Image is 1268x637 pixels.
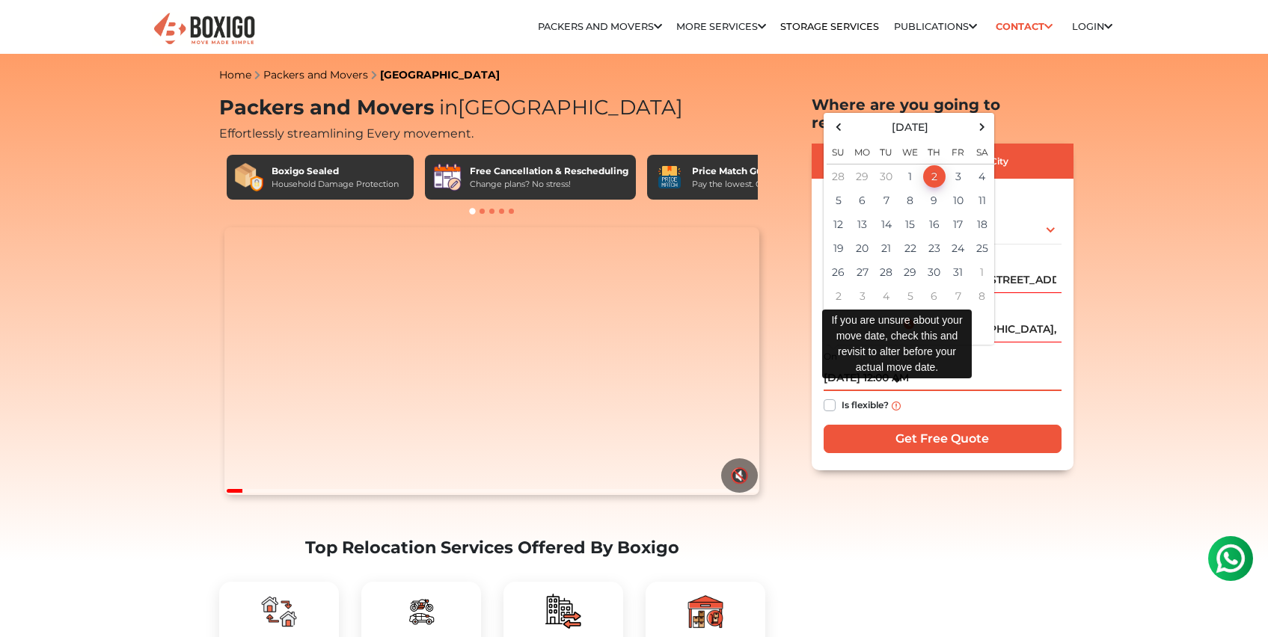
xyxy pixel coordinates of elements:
th: Select Month [851,116,970,138]
th: Sa [970,138,994,164]
div: Free Cancellation & Rescheduling [470,164,628,178]
a: Storage Services [780,21,879,32]
th: Su [827,138,851,164]
h1: Packers and Movers [219,96,765,120]
a: More services [676,21,766,32]
div: Change plans? No stress! [470,178,628,191]
span: Next Month [972,117,992,137]
h2: Where are you going to relocate? [812,96,1073,132]
div: Pay the lowest. Guaranteed! [692,178,806,191]
input: Get Free Quote [824,425,1062,453]
a: [GEOGRAPHIC_DATA] [380,68,500,81]
h2: Top Relocation Services Offered By Boxigo [219,538,765,558]
div: Boxigo Sealed [272,164,399,178]
a: Packers and Movers [538,21,662,32]
img: boxigo_packers_and_movers_plan [545,594,581,630]
th: We [898,138,922,164]
a: Packers and Movers [263,68,368,81]
img: Boxigo [152,11,257,48]
img: Boxigo Sealed [234,162,264,192]
a: Contact [991,15,1058,38]
a: Login [1072,21,1112,32]
span: Effortlessly streamlining Every movement. [219,126,474,141]
a: Publications [894,21,977,32]
button: 🔇 [721,458,758,493]
th: Th [922,138,946,164]
th: Mo [851,138,875,164]
div: If you are unsure about your move date, check this and revisit to alter before your actual move d... [822,310,972,378]
span: Previous Month [828,117,848,137]
img: boxigo_packers_and_movers_plan [403,594,439,630]
img: boxigo_packers_and_movers_plan [687,594,723,630]
video: Your browser does not support the video tag. [224,227,759,495]
img: Price Match Guarantee [655,162,684,192]
div: Household Damage Protection [272,178,399,191]
th: Fr [946,138,970,164]
span: in [439,95,458,120]
img: info [892,401,901,410]
label: Is flexible? [842,396,889,412]
span: [GEOGRAPHIC_DATA] [434,95,683,120]
img: whatsapp-icon.svg [15,15,45,45]
div: Price Match Guarantee [692,164,806,178]
a: Home [219,68,251,81]
img: Free Cancellation & Rescheduling [432,162,462,192]
th: Tu [875,138,898,164]
img: boxigo_packers_and_movers_plan [261,594,297,630]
